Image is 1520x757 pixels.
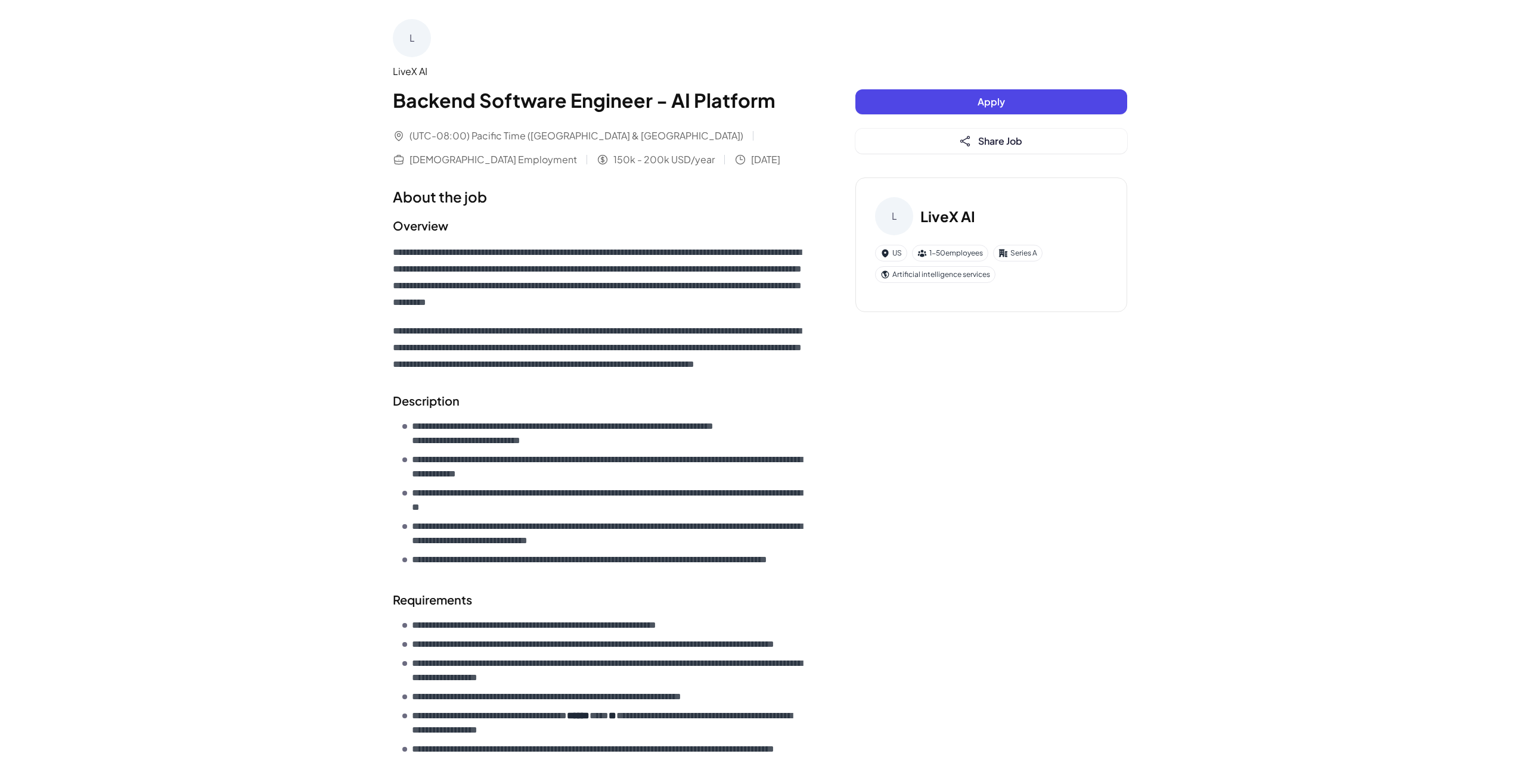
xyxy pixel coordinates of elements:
[613,152,715,167] span: 150k - 200k USD/year
[993,245,1043,261] div: Series A
[751,152,780,167] span: [DATE]
[393,86,808,114] h1: Backend Software Engineer - AI Platform
[393,591,808,609] h2: Requirements
[393,217,808,235] h2: Overview
[920,205,975,227] h3: LiveX AI
[855,89,1127,114] button: Apply
[393,186,808,207] h1: About the job
[978,135,1022,147] span: Share Job
[393,19,431,57] div: L
[855,129,1127,154] button: Share Job
[393,392,808,410] h2: Description
[912,245,988,261] div: 1-50 employees
[410,152,577,167] span: [DEMOGRAPHIC_DATA] Employment
[978,95,1005,108] span: Apply
[875,245,907,261] div: US
[410,129,743,143] span: (UTC-08:00) Pacific Time ([GEOGRAPHIC_DATA] & [GEOGRAPHIC_DATA])
[393,64,808,79] div: LiveX AI
[875,197,913,235] div: L
[875,266,995,283] div: Artificial intelligence services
